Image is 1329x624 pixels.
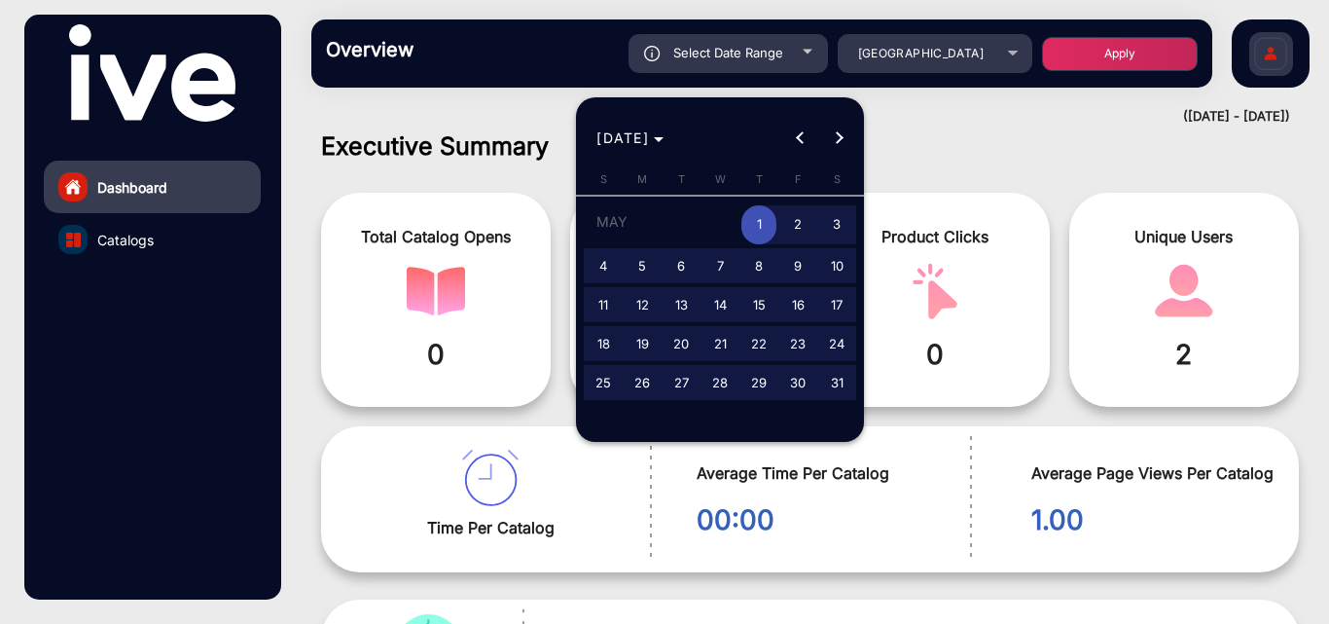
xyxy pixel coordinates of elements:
span: 24 [819,326,854,361]
span: S [600,172,607,186]
span: 6 [664,248,699,283]
span: 11 [586,287,621,322]
button: May 25, 2025 [584,363,623,402]
button: May 18, 2025 [584,324,623,363]
span: T [678,172,685,186]
span: [DATE] [596,129,649,146]
span: F [795,172,802,186]
span: 3 [819,205,854,245]
span: 17 [819,287,854,322]
span: S [834,172,841,186]
button: May 21, 2025 [700,324,739,363]
span: 31 [819,365,854,400]
span: 13 [664,287,699,322]
span: 12 [625,287,660,322]
button: May 6, 2025 [662,246,700,285]
span: 9 [780,248,815,283]
button: May 7, 2025 [700,246,739,285]
span: 5 [625,248,660,283]
td: MAY [584,202,739,246]
span: T [756,172,763,186]
span: 29 [741,365,776,400]
span: 1 [741,205,776,245]
button: May 4, 2025 [584,246,623,285]
button: Next month [820,119,859,158]
button: May 20, 2025 [662,324,700,363]
span: 28 [702,365,737,400]
button: May 29, 2025 [739,363,778,402]
button: May 28, 2025 [700,363,739,402]
span: W [715,172,726,186]
button: May 5, 2025 [623,246,662,285]
span: 18 [586,326,621,361]
span: M [637,172,647,186]
button: May 30, 2025 [778,363,817,402]
span: 27 [664,365,699,400]
button: May 9, 2025 [778,246,817,285]
span: 21 [702,326,737,361]
span: 19 [625,326,660,361]
button: May 31, 2025 [817,363,856,402]
button: May 1, 2025 [739,202,778,246]
button: Choose month and year [589,121,671,156]
span: 8 [741,248,776,283]
button: May 13, 2025 [662,285,700,324]
button: May 27, 2025 [662,363,700,402]
button: May 19, 2025 [623,324,662,363]
button: May 17, 2025 [817,285,856,324]
button: May 16, 2025 [778,285,817,324]
button: May 22, 2025 [739,324,778,363]
button: May 8, 2025 [739,246,778,285]
span: 30 [780,365,815,400]
button: May 12, 2025 [623,285,662,324]
span: 15 [741,287,776,322]
span: 4 [586,248,621,283]
button: May 3, 2025 [817,202,856,246]
span: 22 [741,326,776,361]
span: 20 [664,326,699,361]
button: Previous month [781,119,820,158]
span: 10 [819,248,854,283]
span: 23 [780,326,815,361]
span: 26 [625,365,660,400]
span: 14 [702,287,737,322]
span: 25 [586,365,621,400]
button: May 10, 2025 [817,246,856,285]
button: May 23, 2025 [778,324,817,363]
button: May 2, 2025 [778,202,817,246]
button: May 14, 2025 [700,285,739,324]
button: May 15, 2025 [739,285,778,324]
span: 2 [780,205,815,245]
button: May 11, 2025 [584,285,623,324]
button: May 26, 2025 [623,363,662,402]
span: 7 [702,248,737,283]
span: 16 [780,287,815,322]
button: May 24, 2025 [817,324,856,363]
